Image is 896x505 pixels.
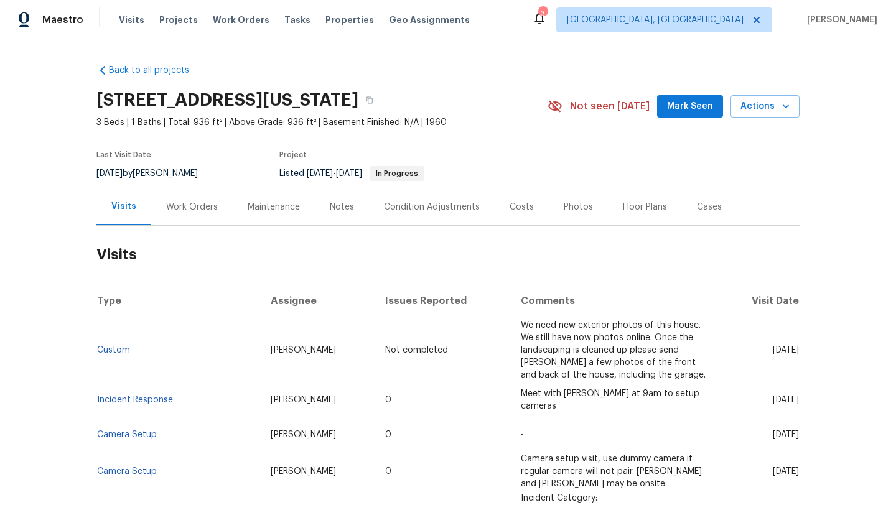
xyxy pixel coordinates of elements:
span: Projects [159,14,198,26]
span: Camera setup visit, use dummy camera if regular camera will not pair. [PERSON_NAME] and [PERSON_N... [521,455,702,488]
span: 0 [385,396,391,404]
a: Camera Setup [97,467,157,476]
span: - [521,430,524,439]
span: Mark Seen [667,99,713,114]
h2: [STREET_ADDRESS][US_STATE] [96,94,358,106]
span: 0 [385,467,391,476]
div: Costs [510,201,534,213]
div: Floor Plans [623,201,667,213]
span: Tasks [284,16,310,24]
button: Copy Address [358,89,381,111]
span: Not completed [385,346,448,354]
th: Issues Reported [375,284,511,318]
span: - [307,169,362,178]
button: Mark Seen [657,95,723,118]
span: [DATE] [307,169,333,178]
span: [DATE] [773,396,799,404]
span: [DATE] [773,467,799,476]
span: Listed [279,169,424,178]
span: Visits [119,14,144,26]
span: Properties [325,14,374,26]
span: Not seen [DATE] [570,100,650,113]
div: Cases [697,201,722,213]
span: [DATE] [773,346,799,354]
span: Project [279,151,307,159]
a: Custom [97,346,130,354]
span: [PERSON_NAME] [802,14,877,26]
span: [GEOGRAPHIC_DATA], [GEOGRAPHIC_DATA] [567,14,744,26]
span: Geo Assignments [389,14,470,26]
th: Assignee [261,284,375,318]
span: Maestro [42,14,83,26]
div: Condition Adjustments [384,201,480,213]
span: We need new exterior photos of this house. We still have now photos online. Once the landscaping ... [521,321,706,379]
span: [PERSON_NAME] [271,430,336,439]
span: [DATE] [96,169,123,178]
th: Visit Date [722,284,800,318]
div: Photos [564,201,593,213]
span: Work Orders [213,14,269,26]
a: Camera Setup [97,430,157,439]
div: Visits [111,200,136,213]
div: Notes [330,201,354,213]
th: Comments [511,284,722,318]
span: [PERSON_NAME] [271,396,336,404]
div: by [PERSON_NAME] [96,166,213,181]
h2: Visits [96,226,800,284]
span: 3 Beds | 1 Baths | Total: 936 ft² | Above Grade: 936 ft² | Basement Finished: N/A | 1960 [96,116,548,129]
span: [PERSON_NAME] [271,467,336,476]
span: 0 [385,430,391,439]
th: Type [96,284,261,318]
span: [PERSON_NAME] [271,346,336,354]
span: Meet with [PERSON_NAME] at 9am to setup cameras [521,389,699,410]
span: Last Visit Date [96,151,151,159]
span: [DATE] [336,169,362,178]
span: In Progress [371,170,423,177]
button: Actions [730,95,800,118]
a: Back to all projects [96,64,216,76]
span: [DATE] [773,430,799,439]
div: 3 [538,7,547,20]
a: Incident Response [97,396,173,404]
div: Maintenance [248,201,300,213]
div: Work Orders [166,201,218,213]
span: Actions [740,99,790,114]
